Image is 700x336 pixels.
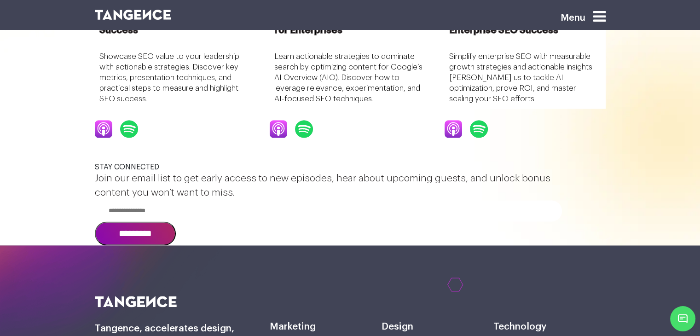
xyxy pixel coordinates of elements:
p: Join our email list to get early access to new episodes, hear about upcoming guests, and unlock b... [95,171,562,200]
img: podcast3new.png [295,120,313,138]
img: podcast3new.png [470,120,488,138]
p: Learn actionable strategies to dominate search by optimizing content for Google’s AI Overview (AI... [274,51,426,104]
img: podcast1new.png [270,120,288,137]
h6: Technology [493,319,605,335]
img: podcast1new.png [445,120,463,137]
p: Simplify enterprise SEO with measurable growth strategies and actionable insights. [PERSON_NAME] ... [449,51,601,104]
h6: Marketing [270,319,382,335]
img: podcast3new.png [120,120,139,138]
span: Chat Widget [670,306,695,331]
img: podcast1new.png [95,120,113,137]
p: Showcase SEO value to your leadership with actionable strategies. Discover key metrics, presentat... [99,51,251,104]
h6: Design [382,319,493,335]
img: logo SVG [95,10,171,20]
span: STAY CONNECTED [95,163,159,171]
